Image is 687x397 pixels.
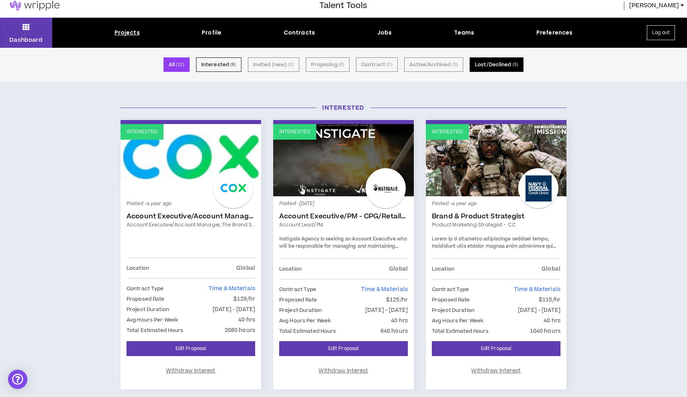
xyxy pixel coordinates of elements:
p: Posted - [DATE] [279,200,408,208]
p: Project Duration [127,305,169,314]
a: Interested [121,124,261,196]
button: Invited (new) (0) [248,57,299,72]
button: Log out [647,25,675,40]
button: Proposing (0) [306,57,350,72]
p: Contract Type [432,285,469,294]
a: Edit Proposal [127,341,255,356]
button: Contract (0) [356,57,397,72]
span: Withdraw Interest [319,367,368,375]
span: Time & Materials [361,285,408,293]
p: 40 hrs [391,316,408,325]
div: Jobs [377,29,392,37]
div: Profile [202,29,221,37]
p: Project Duration [279,306,322,315]
p: 1040 hours [530,327,560,336]
span: Withdraw Interest [471,367,521,375]
a: Account Executive/PM - CPG/Retail/Food/[PERSON_NAME] [279,212,408,220]
a: Account Executive/Account Manager, The Brand Studio (ATL BASED ONLY!) [127,221,255,228]
button: All (11) [164,57,190,72]
h3: Interested [115,104,572,112]
button: Lost/Declined (5) [470,57,523,72]
p: Total Estimated Hours [279,327,336,336]
p: Total Estimated Hours [432,327,489,336]
p: Posted - a year ago [127,200,255,208]
p: [DATE] - [DATE] [518,306,560,315]
span: Withdraw Interest [166,367,215,375]
div: Open Intercom Messenger [8,370,27,389]
small: ( 5 ) [513,61,518,68]
a: Brand & Product Strategist [432,212,560,220]
p: Interested [279,128,310,136]
p: Proposed Rate [432,295,470,304]
p: 40 hrs [238,316,255,324]
p: Global [236,264,255,273]
span: Lorem ip d sitametco adipiscinge seddoei tempo, incididunt utla etdolor magnaa enim adminimve qui... [432,236,560,391]
a: Product Marketing Strategist - CC [432,221,560,228]
p: Contract Type [127,284,164,293]
p: Dashboard [9,36,43,44]
a: Edit Proposal [279,341,408,356]
p: 40 hrs [544,316,560,325]
p: Location [279,265,302,273]
p: 640 hours [380,327,408,336]
small: ( 0 ) [452,61,458,68]
p: Posted - a year ago [432,200,560,208]
a: Interested [426,124,566,196]
span: [PERSON_NAME] [629,1,679,10]
button: Interested (6) [196,57,241,72]
button: Withdraw Interest [127,362,255,379]
p: Avg Hours Per Week [279,316,331,325]
a: Account Executive/Account Manager (ATL BASED!) [127,212,255,220]
span: Instigate Agency is seeking an Account Executive who will be responsible for managing and maintai... [279,236,407,292]
p: Project Duration [432,306,474,315]
p: Avg Hours Per Week [127,316,178,324]
p: $125/hr [386,295,408,304]
p: Interested [127,128,157,136]
p: Interested [432,128,463,136]
p: Avg Hours Per Week [432,316,483,325]
p: [DATE] - [DATE] [365,306,408,315]
div: Contracts [284,29,315,37]
small: ( 11 ) [176,61,184,68]
span: Time & Materials [209,285,255,293]
a: Edit Proposal [432,341,560,356]
p: Contract Type [279,285,317,294]
p: [DATE] - [DATE] [213,305,255,314]
p: Total Estimated Hours [127,326,184,335]
p: Proposed Rate [279,295,317,304]
button: Withdraw Interest [279,362,408,379]
small: ( 0 ) [288,61,294,68]
p: 2080 hours [225,326,255,335]
small: ( 0 ) [386,61,392,68]
p: Proposed Rate [127,295,165,303]
p: Global [389,265,408,273]
a: Interested [273,124,414,196]
a: Account Lead/PM [279,221,408,228]
p: Location [127,264,149,273]
p: $115/hr [539,295,560,304]
p: Global [542,265,560,273]
small: ( 0 ) [339,61,344,68]
button: Withdraw Interest [432,362,560,379]
button: Active/Archived (0) [404,57,463,72]
p: $129/hr [233,295,255,303]
div: Teams [454,29,474,37]
small: ( 6 ) [230,61,236,68]
div: Preferences [536,29,573,37]
span: Time & Materials [514,285,560,293]
p: Location [432,265,454,273]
